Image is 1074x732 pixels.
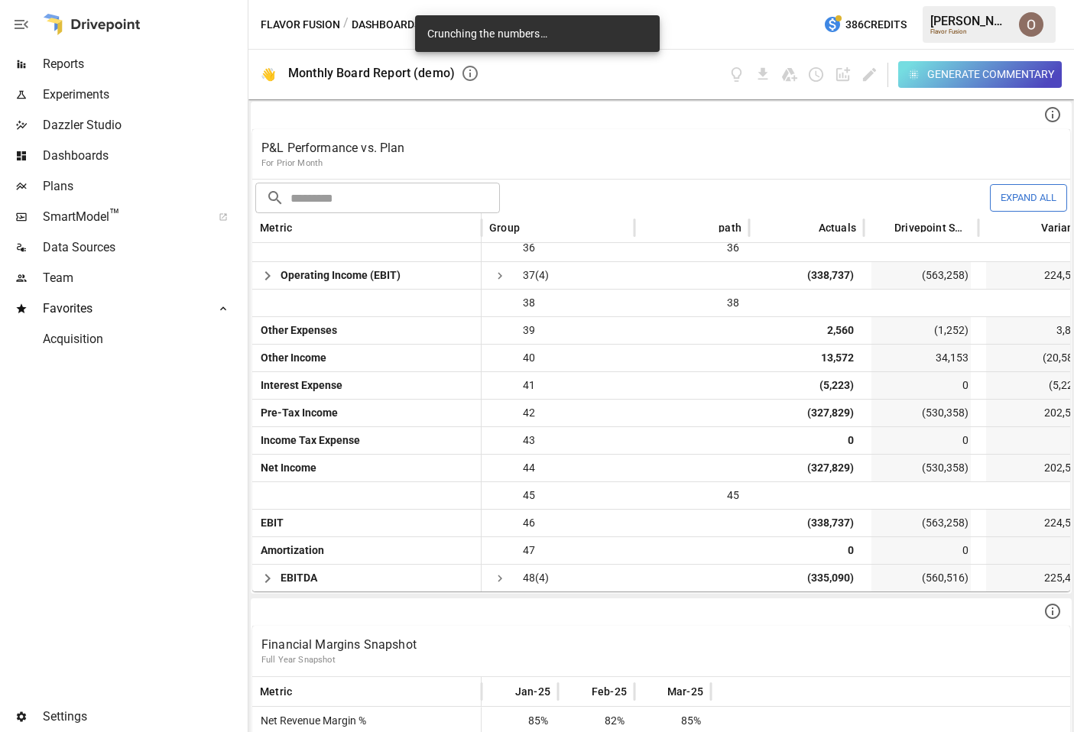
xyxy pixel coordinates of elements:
span: Dazzler Studio [43,116,245,134]
span: Other Income [255,351,326,364]
span: (338,737) [805,262,856,289]
span: 386 Credits [845,15,907,34]
button: Download dashboard [754,66,772,83]
button: Sort [696,217,717,238]
p: For Prior Month [261,157,1061,170]
span: Acquisition [43,330,245,348]
p: Full Year Snapshot [261,654,1061,666]
span: ™ [109,206,120,225]
span: Interest Expense [255,379,342,391]
button: Sort [294,217,315,238]
button: see children [489,568,511,589]
span: Pre-Tax Income [255,406,338,419]
p: Financial Margins Snapshot [261,636,1061,654]
button: Sort [796,217,817,238]
span: (5,223) [817,372,856,399]
span: 45 [721,489,739,501]
button: Sort [569,681,590,702]
span: 39 [523,317,535,344]
span: 44 [523,455,535,481]
span: 38 [523,290,535,316]
button: View documentation [728,66,745,83]
div: Crunching the numbers… [427,20,547,47]
span: Plans [43,177,245,196]
span: (338,737) [805,510,856,536]
span: 0 [845,537,856,564]
button: Dashboards [352,15,420,34]
span: 34,153 [871,345,971,371]
div: / [343,15,349,34]
span: Actuals [819,223,856,232]
button: Sort [871,217,893,238]
span: 42 [523,400,535,426]
div: Group [489,222,520,234]
span: Net Income [255,462,316,474]
span: 43 [523,427,535,454]
span: 47 [523,537,535,564]
span: Net Revenue Margin % [255,714,366,727]
button: Oleksii Flok [1010,3,1053,46]
span: (563,258) [871,510,971,536]
button: Add widget [834,66,852,83]
button: Sort [294,681,315,702]
span: 0 [871,372,971,399]
button: Sort [644,681,666,702]
span: 2,560 [825,317,856,344]
div: 👋 [261,67,276,82]
button: Schedule dashboard [807,66,825,83]
span: (327,829) [805,400,856,426]
span: (530,358) [871,400,971,426]
span: (560,516) [871,565,971,591]
button: Sort [492,681,514,702]
span: 41 [523,372,535,399]
span: Amortization [255,544,324,556]
span: EBIT [255,517,284,529]
span: Drivepoint SmartModel™ v5.0.2 - Flavor Fusion 5.02pm [894,223,971,232]
span: (327,829) [805,455,856,481]
div: Generate Commentary [927,65,1054,84]
span: 36 [523,235,535,261]
span: Metric [260,684,292,699]
button: Generate Commentary [898,61,1063,88]
span: 13,572 [819,345,856,371]
button: 386Credits [817,11,913,39]
span: SmartModel [43,208,202,226]
button: Expand All [990,184,1067,211]
span: (1,252) [871,317,971,344]
div: [PERSON_NAME] [930,14,1010,28]
span: 0 [871,537,971,564]
span: Experiments [43,86,245,104]
span: Dashboards [43,147,245,165]
img: Oleksii Flok [1019,12,1043,37]
span: Settings [43,708,245,726]
span: 45 [523,482,535,509]
span: 0 [845,427,856,454]
button: Flavor Fusion [261,15,340,34]
button: see children [489,265,511,287]
span: Operating Income (EBIT) [281,269,401,281]
button: Edit dashboard [861,66,878,83]
span: Feb-25 [592,684,627,699]
span: (335,090) [805,565,856,591]
span: 38 [721,296,739,309]
span: Income Tax Expense [255,434,360,446]
span: 40 [523,345,535,371]
span: Other Expenses [255,324,337,336]
span: Metric [260,223,292,232]
span: path [719,223,741,232]
span: Favorites [43,300,202,318]
span: Reports [43,55,245,73]
button: Save as Google Doc [780,66,798,83]
span: 46 [523,510,535,536]
div: Flavor Fusion [930,28,1010,35]
span: 48 (4) [523,565,549,591]
span: Team [43,269,245,287]
span: Jan-25 [515,684,550,699]
p: P&L Performance vs. Plan [261,139,1061,157]
span: Mar-25 [667,684,703,699]
div: Monthly Board Report (demo) [288,66,455,80]
span: 37 (4) [523,262,549,289]
span: Data Sources [43,238,245,257]
button: Sort [1018,217,1040,238]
